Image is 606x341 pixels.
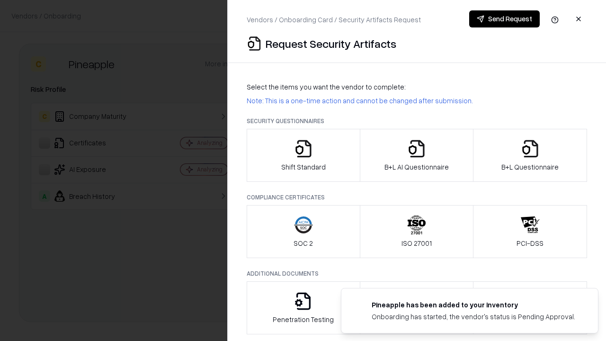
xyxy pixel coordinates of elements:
button: PCI-DSS [473,205,587,258]
p: B+L AI Questionnaire [384,162,449,172]
button: Penetration Testing [247,281,360,334]
p: Shift Standard [281,162,326,172]
button: SOC 2 [247,205,360,258]
div: Pineapple has been added to your inventory [372,300,575,310]
p: Note: This is a one-time action and cannot be changed after submission. [247,96,587,106]
button: B+L AI Questionnaire [360,129,474,182]
p: PCI-DSS [517,238,544,248]
div: Onboarding has started, the vendor's status is Pending Approval. [372,312,575,322]
button: Privacy Policy [360,281,474,334]
p: SOC 2 [294,238,313,248]
p: Penetration Testing [273,314,334,324]
button: ISO 27001 [360,205,474,258]
p: Security Questionnaires [247,117,587,125]
p: Select the items you want the vendor to complete: [247,82,587,92]
button: Shift Standard [247,129,360,182]
button: B+L Questionnaire [473,129,587,182]
img: pineappleenergy.com [353,300,364,311]
button: Data Processing Agreement [473,281,587,334]
p: Request Security Artifacts [266,36,396,51]
p: B+L Questionnaire [501,162,559,172]
p: Compliance Certificates [247,193,587,201]
p: Vendors / Onboarding Card / Security Artifacts Request [247,15,421,25]
button: Send Request [469,10,540,27]
p: Additional Documents [247,269,587,278]
p: ISO 27001 [401,238,432,248]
